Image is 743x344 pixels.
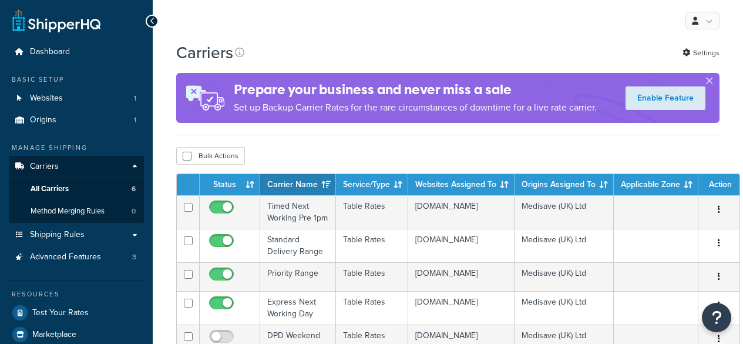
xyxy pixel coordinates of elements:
button: Open Resource Center [702,303,731,332]
td: Timed Next Working Pre 1pm [260,195,336,229]
th: Websites Assigned To: activate to sort column ascending [408,174,515,195]
th: Status: activate to sort column ascending [200,174,260,195]
div: Manage Shipping [9,143,144,153]
th: Action [698,174,739,195]
td: Table Rates [336,195,408,229]
td: [DOMAIN_NAME] [408,195,515,229]
span: Websites [30,93,63,103]
a: Test Your Rates [9,302,144,323]
span: Test Your Rates [32,308,89,318]
td: Medisave (UK) Ltd [515,229,614,262]
th: Service/Type: activate to sort column ascending [336,174,408,195]
a: Advanced Features 3 [9,246,144,268]
span: Dashboard [30,47,70,57]
td: Standard Delivery Range [260,229,336,262]
li: Carriers [9,156,144,223]
td: Medisave (UK) Ltd [515,262,614,291]
td: Medisave (UK) Ltd [515,291,614,325]
td: Medisave (UK) Ltd [515,195,614,229]
td: [DOMAIN_NAME] [408,262,515,291]
li: Websites [9,88,144,109]
span: Marketplace [32,330,76,340]
div: Resources [9,289,144,299]
li: All Carriers [9,178,144,200]
p: Set up Backup Carrier Rates for the rare circumstances of downtime for a live rate carrier. [234,99,597,116]
a: Dashboard [9,41,144,63]
span: All Carriers [31,184,69,194]
span: Origins [30,115,56,125]
a: Enable Feature [626,86,705,110]
span: 6 [132,184,136,194]
span: Shipping Rules [30,230,85,240]
span: Advanced Features [30,252,101,262]
td: Table Rates [336,229,408,262]
a: All Carriers 6 [9,178,144,200]
h1: Carriers [176,41,233,64]
span: 3 [132,252,136,262]
span: Method Merging Rules [31,206,105,216]
td: Table Rates [336,262,408,291]
td: Priority Range [260,262,336,291]
a: Shipping Rules [9,224,144,246]
th: Origins Assigned To: activate to sort column ascending [515,174,614,195]
button: Bulk Actions [176,147,245,165]
li: Advanced Features [9,246,144,268]
a: Method Merging Rules 0 [9,201,144,222]
a: ShipperHQ Home [12,9,100,32]
td: [DOMAIN_NAME] [408,229,515,262]
span: 0 [132,206,136,216]
div: Basic Setup [9,75,144,85]
td: Table Rates [336,291,408,325]
li: Origins [9,109,144,131]
td: [DOMAIN_NAME] [408,291,515,325]
th: Carrier Name: activate to sort column ascending [260,174,336,195]
a: Websites 1 [9,88,144,109]
a: Settings [683,45,720,61]
td: Express Next Working Day [260,291,336,325]
h4: Prepare your business and never miss a sale [234,80,597,99]
a: Origins 1 [9,109,144,131]
span: 1 [134,115,136,125]
img: ad-rules-rateshop-fe6ec290ccb7230408bd80ed9643f0289d75e0ffd9eb532fc0e269fcd187b520.png [176,73,234,123]
span: 1 [134,93,136,103]
a: Carriers [9,156,144,178]
th: Applicable Zone: activate to sort column ascending [614,174,698,195]
span: Carriers [30,162,59,172]
li: Method Merging Rules [9,201,144,222]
